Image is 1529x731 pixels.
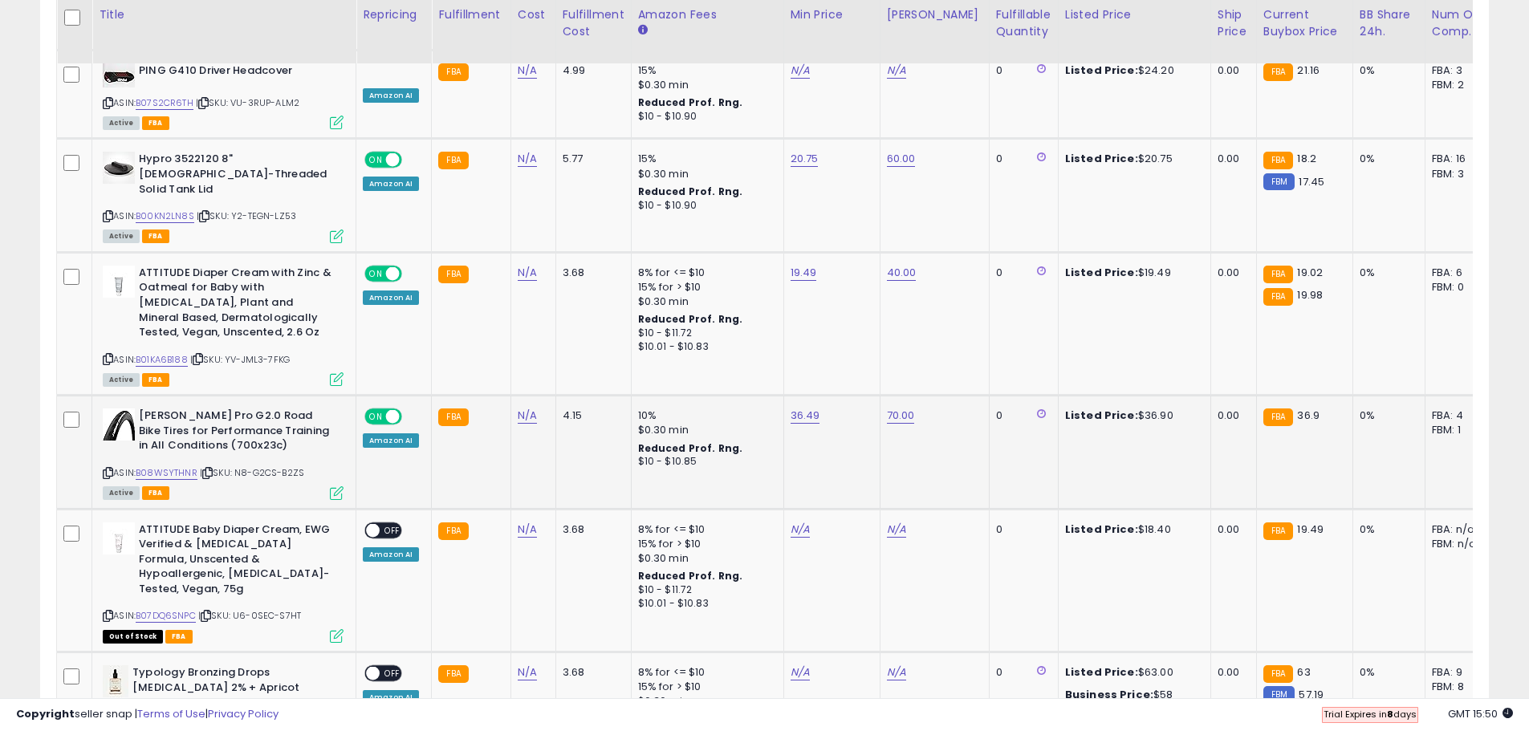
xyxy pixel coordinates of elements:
[1387,708,1393,721] b: 8
[1263,266,1293,283] small: FBA
[1360,266,1413,280] div: 0%
[1432,423,1485,437] div: FBM: 1
[103,63,135,87] img: 4173fYAdM0L._SL40_.jpg
[996,152,1046,166] div: 0
[139,522,334,601] b: ATTITUDE Baby Diaper Cream, EWG Verified & [MEDICAL_DATA] Formula, Unscented & Hypoallergenic, [M...
[1065,6,1204,23] div: Listed Price
[638,408,771,423] div: 10%
[103,229,140,243] span: All listings currently available for purchase on Amazon
[103,266,135,298] img: 31Pv1SBgQRL._SL40_.jpg
[1065,664,1138,680] b: Listed Price:
[1065,408,1198,423] div: $36.90
[1432,63,1485,78] div: FBA: 3
[791,664,810,680] a: N/A
[1263,288,1293,306] small: FBA
[1065,408,1138,423] b: Listed Price:
[438,408,468,426] small: FBA
[1065,266,1198,280] div: $19.49
[996,6,1051,40] div: Fulfillable Quantity
[1432,266,1485,280] div: FBA: 6
[887,151,916,167] a: 60.00
[363,290,419,305] div: Amazon AI
[1432,680,1485,694] div: FBM: 8
[1432,537,1485,551] div: FBM: n/a
[16,706,75,721] strong: Copyright
[103,522,135,554] img: 31aTcQbjn1L._SL40_.jpg
[197,209,296,222] span: | SKU: Y2-TEGN-LZ53
[438,266,468,283] small: FBA
[638,167,771,181] div: $0.30 min
[139,63,334,83] b: PING G410 Driver Headcover
[103,486,140,500] span: All listings currently available for purchase on Amazon
[363,433,419,448] div: Amazon AI
[438,63,468,81] small: FBA
[887,6,982,23] div: [PERSON_NAME]
[1432,167,1485,181] div: FBM: 3
[1263,522,1293,540] small: FBA
[638,340,771,354] div: $10.01 - $10.83
[887,265,917,281] a: 40.00
[638,441,743,455] b: Reduced Prof. Rng.
[1218,6,1250,40] div: Ship Price
[438,522,468,540] small: FBA
[136,609,196,623] a: B07DQ6SNPC
[200,466,304,479] span: | SKU: N8-G2CS-B2ZS
[400,153,425,167] span: OFF
[366,266,386,280] span: ON
[1065,522,1198,537] div: $18.40
[638,583,771,597] div: $10 - $11.72
[638,423,771,437] div: $0.30 min
[139,408,334,457] b: [PERSON_NAME] Pro G2.0 Road Bike Tires for Performance Training in All Conditions (700x23c)
[16,707,279,722] div: seller snap | |
[1065,151,1138,166] b: Listed Price:
[638,78,771,92] div: $0.30 min
[518,151,537,167] a: N/A
[363,6,425,23] div: Repricing
[1432,522,1485,537] div: FBA: n/a
[1065,665,1198,680] div: $63.00
[996,665,1046,680] div: 0
[139,152,334,201] b: Hypro 3522120 8" [DEMOGRAPHIC_DATA]-Threaded Solid Tank Lid
[103,522,344,641] div: ASIN:
[1297,664,1310,680] span: 63
[996,522,1046,537] div: 0
[366,410,386,424] span: ON
[791,151,819,167] a: 20.75
[380,667,405,680] span: OFF
[563,522,619,537] div: 3.68
[518,63,537,79] a: N/A
[638,312,743,326] b: Reduced Prof. Rng.
[1360,63,1413,78] div: 0%
[1432,152,1485,166] div: FBA: 16
[103,373,140,387] span: All listings currently available for purchase on Amazon
[638,597,771,611] div: $10.01 - $10.83
[1432,408,1485,423] div: FBA: 4
[103,63,344,128] div: ASIN:
[132,665,327,714] b: Typology Bronzing Drops [MEDICAL_DATA] 2% + Apricot Extract 15 ml
[1218,522,1244,537] div: 0.00
[103,152,135,184] img: 31HMjj7pbcL._SL40_.jpg
[1324,708,1417,721] span: Trial Expires in days
[638,63,771,78] div: 15%
[1218,63,1244,78] div: 0.00
[1297,151,1316,166] span: 18.2
[1360,665,1413,680] div: 0%
[518,265,537,281] a: N/A
[137,706,205,721] a: Terms of Use
[1065,152,1198,166] div: $20.75
[1360,152,1413,166] div: 0%
[438,6,503,23] div: Fulfillment
[638,6,777,23] div: Amazon Fees
[638,537,771,551] div: 15% for > $10
[996,408,1046,423] div: 0
[1065,522,1138,537] b: Listed Price:
[136,466,197,480] a: B08WSYTHNR
[1065,265,1138,280] b: Listed Price:
[638,694,771,709] div: $0.30 min
[1065,688,1198,702] div: $58
[1065,687,1153,702] b: Business Price:
[518,408,537,424] a: N/A
[887,664,906,680] a: N/A
[638,23,648,38] small: Amazon Fees.
[142,116,169,130] span: FBA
